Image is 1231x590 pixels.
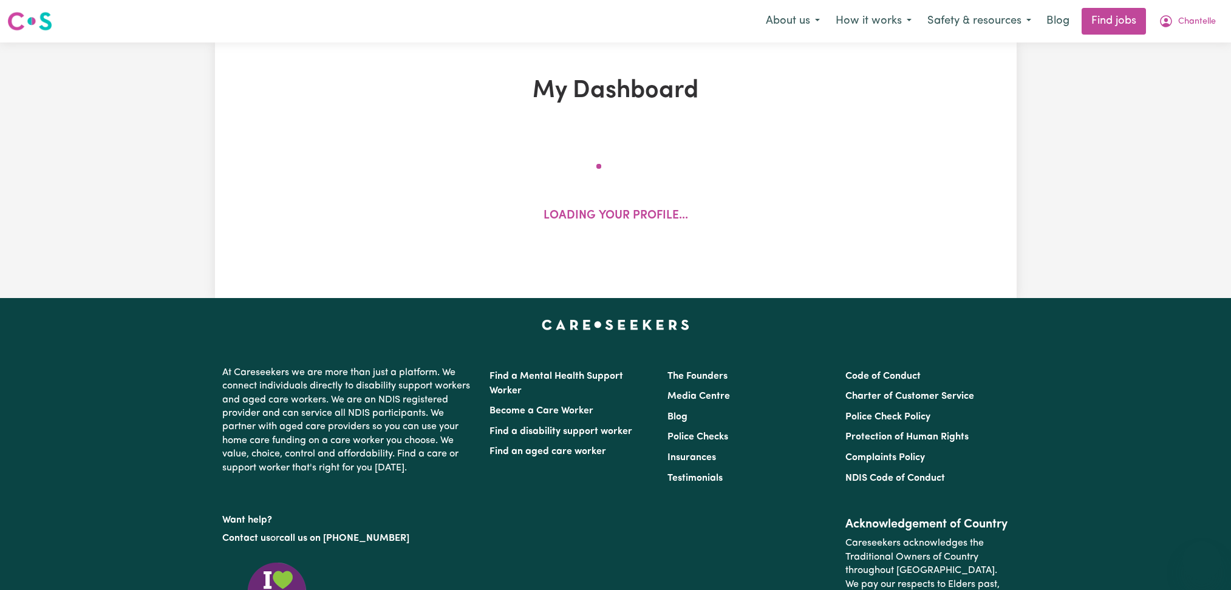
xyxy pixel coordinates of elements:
[544,208,688,225] p: Loading your profile...
[845,432,969,442] a: Protection of Human Rights
[667,412,687,422] a: Blog
[667,371,728,381] a: The Founders
[667,432,728,442] a: Police Checks
[919,8,1039,34] button: Safety & resources
[845,453,925,463] a: Complaints Policy
[845,517,1009,532] h2: Acknowledgement of Country
[7,10,52,32] img: Careseekers logo
[845,392,974,401] a: Charter of Customer Service
[489,406,593,416] a: Become a Care Worker
[222,361,475,480] p: At Careseekers we are more than just a platform. We connect individuals directly to disability su...
[489,371,623,396] a: Find a Mental Health Support Worker
[758,8,828,34] button: About us
[542,320,689,330] a: Careseekers home page
[356,76,876,106] h1: My Dashboard
[667,473,723,483] a: Testimonials
[845,473,945,483] a: NDIS Code of Conduct
[1151,8,1224,34] button: My Account
[1082,8,1146,35] a: Find jobs
[845,412,930,422] a: Police Check Policy
[1178,15,1216,29] span: Chantelle
[828,8,919,34] button: How it works
[222,534,270,543] a: Contact us
[1182,541,1221,580] iframe: Button to launch messaging window
[222,527,475,550] p: or
[845,371,921,381] a: Code of Conduct
[667,392,730,401] a: Media Centre
[667,453,716,463] a: Insurances
[7,7,52,35] a: Careseekers logo
[489,447,606,456] a: Find an aged care worker
[1039,8,1077,35] a: Blog
[279,534,409,543] a: call us on [PHONE_NUMBER]
[489,427,632,436] a: Find a disability support worker
[222,509,475,527] p: Want help?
